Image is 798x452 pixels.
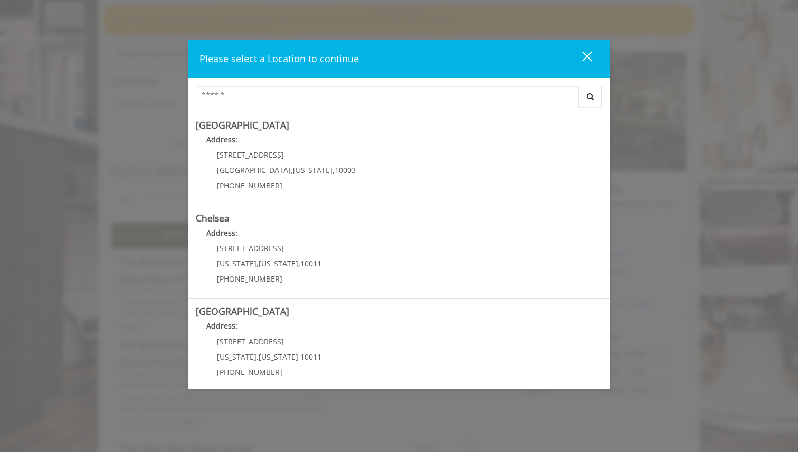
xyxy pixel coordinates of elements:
[217,367,282,377] span: [PHONE_NUMBER]
[217,336,284,347] span: [STREET_ADDRESS]
[293,165,332,175] span: [US_STATE]
[335,165,356,175] span: 10003
[300,352,321,362] span: 10011
[217,165,291,175] span: [GEOGRAPHIC_DATA]
[206,228,237,238] b: Address:
[206,321,237,331] b: Address:
[217,150,284,160] span: [STREET_ADDRESS]
[196,86,579,107] input: Search Center
[300,258,321,268] span: 10011
[196,86,602,112] div: Center Select
[196,305,289,318] b: [GEOGRAPHIC_DATA]
[217,258,256,268] span: [US_STATE]
[217,243,284,253] span: [STREET_ADDRESS]
[217,180,282,190] span: [PHONE_NUMBER]
[206,134,237,145] b: Address:
[217,274,282,284] span: [PHONE_NUMBER]
[298,258,300,268] span: ,
[196,211,230,224] b: Chelsea
[196,119,289,131] b: [GEOGRAPHIC_DATA]
[199,52,359,65] span: Please select a Location to continue
[259,258,298,268] span: [US_STATE]
[563,48,598,70] button: close dialog
[332,165,335,175] span: ,
[256,352,259,362] span: ,
[298,352,300,362] span: ,
[256,258,259,268] span: ,
[259,352,298,362] span: [US_STATE]
[584,93,596,100] i: Search button
[291,165,293,175] span: ,
[217,352,256,362] span: [US_STATE]
[570,51,591,66] div: close dialog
